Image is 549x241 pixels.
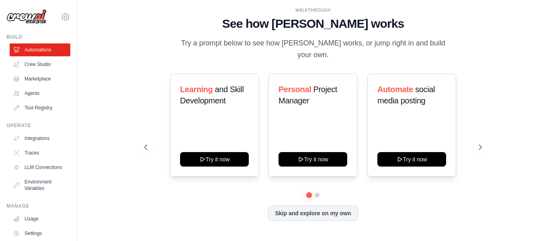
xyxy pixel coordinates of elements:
[10,43,70,56] a: Automations
[279,85,311,94] span: Personal
[178,37,448,61] p: Try a prompt below to see how [PERSON_NAME] works, or jump right in and build your own.
[6,9,47,25] img: Logo
[10,58,70,71] a: Crew Studio
[180,85,213,94] span: Learning
[10,175,70,195] a: Environment Variables
[10,146,70,159] a: Traces
[144,7,482,13] div: WALKTHROUGH
[268,206,358,221] button: Skip and explore on my own
[10,212,70,225] a: Usage
[6,203,70,209] div: Manage
[10,227,70,240] a: Settings
[10,161,70,174] a: LLM Connections
[144,16,482,31] h1: See how [PERSON_NAME] works
[180,152,249,167] button: Try it now
[10,87,70,100] a: Agents
[10,132,70,145] a: Integrations
[377,85,435,105] span: social media posting
[10,72,70,85] a: Marketplace
[6,122,70,129] div: Operate
[6,34,70,40] div: Build
[10,101,70,114] a: Tool Registry
[377,85,413,94] span: Automate
[377,152,446,167] button: Try it now
[279,152,347,167] button: Try it now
